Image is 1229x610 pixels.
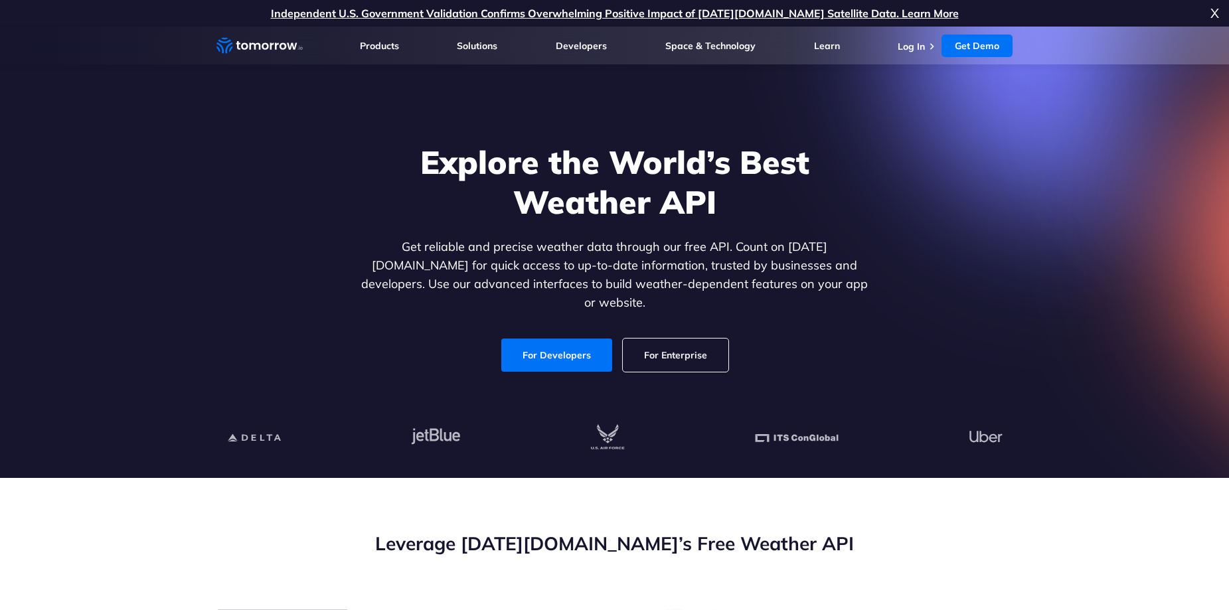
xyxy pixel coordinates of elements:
[665,40,756,52] a: Space & Technology
[359,238,871,312] p: Get reliable and precise weather data through our free API. Count on [DATE][DOMAIN_NAME] for quic...
[360,40,399,52] a: Products
[814,40,840,52] a: Learn
[271,7,959,20] a: Independent U.S. Government Validation Confirms Overwhelming Positive Impact of [DATE][DOMAIN_NAM...
[501,339,612,372] a: For Developers
[216,531,1013,556] h2: Leverage [DATE][DOMAIN_NAME]’s Free Weather API
[898,40,925,52] a: Log In
[457,40,497,52] a: Solutions
[359,142,871,222] h1: Explore the World’s Best Weather API
[942,35,1013,57] a: Get Demo
[623,339,728,372] a: For Enterprise
[216,36,303,56] a: Home link
[556,40,607,52] a: Developers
